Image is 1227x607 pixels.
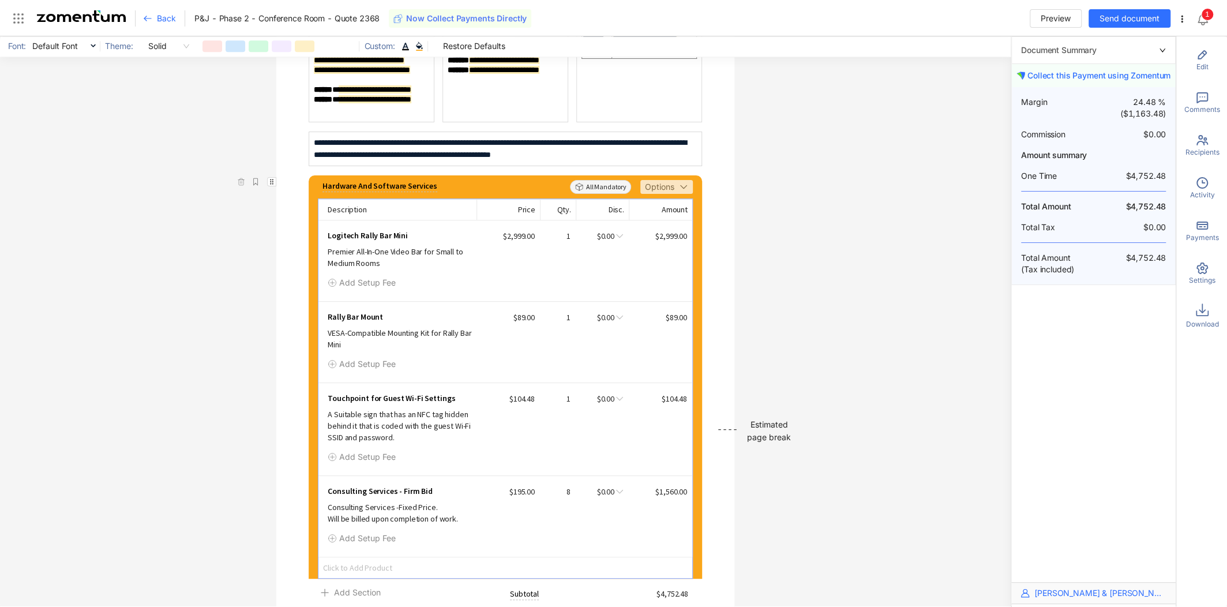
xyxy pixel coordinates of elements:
[1100,12,1160,25] span: Send document
[1021,96,1094,119] span: Margin
[570,180,631,194] span: All Mandatory
[1094,222,1166,233] span: $0.00
[322,180,437,192] div: Hardware And Software Services
[542,392,571,405] div: 1
[750,418,787,431] div: Estimated
[1181,297,1224,335] div: Download
[1186,233,1219,243] span: Payments
[194,13,380,24] span: P&J - Phase 2 - Conference Room - Quote 2368
[557,204,571,215] span: Qty.
[328,392,455,404] span: Touchpoint for Guest Wi-Fi Settings
[1089,9,1170,28] button: Send document
[509,485,535,498] div: $195.00
[328,230,408,241] span: Logitech Rally Bar Mini
[662,204,688,215] span: Amount
[1041,12,1071,25] span: Preview
[509,392,535,405] div: $104.48
[645,181,674,193] span: Options
[1021,264,1094,275] span: (Tax included)
[747,431,791,444] div: page break
[318,557,692,578] span: Click to Add Product
[510,588,539,600] div: Subtotal
[1181,84,1224,122] div: Comments
[328,273,396,292] button: Add Setup Fee
[1189,275,1215,286] span: Settings
[32,38,96,55] span: Default Font
[1012,37,1175,64] div: rightDocument Summary
[1094,252,1166,275] span: $4,752.48
[1196,5,1219,32] div: Notifications
[339,276,396,289] span: Add Setup Fee
[1190,190,1215,200] span: Activity
[1094,96,1166,119] span: 24.48 % ($1,163.48)
[1181,126,1224,164] div: Recipients
[157,13,175,24] span: Back
[1034,587,1166,599] span: [PERSON_NAME] & [PERSON_NAME]
[1012,64,1175,87] button: Collect this Payment using Zomentum
[328,311,383,323] span: Rally Bar Mount
[1030,9,1082,28] button: Preview
[1021,129,1094,140] span: Commission
[339,358,396,370] span: Add Setup Fee
[1181,169,1224,207] div: Activity
[1184,104,1220,115] span: Comments
[1021,149,1166,161] span: Amount summary
[578,392,615,405] div: $0.00
[334,586,381,599] span: Add Section
[1181,41,1224,79] div: Edit
[1185,147,1220,158] span: Recipients
[1021,222,1094,233] span: Total Tax
[631,311,688,324] div: $89.00
[1021,45,1097,55] span: Document Summary
[578,485,615,498] div: $0.00
[389,9,531,28] button: Now Collect Payments Directly
[609,204,624,215] span: Disc.
[656,588,688,599] span: $4,752.48
[328,409,472,443] div: A Suitable sign that has an NFC tag hidden behind it that is coded with the guest Wi-Fi SSID and ...
[433,37,516,55] button: Restore Defaults
[328,246,472,269] div: Premier All-In-One Video Bar for Small to Medium Rooms
[578,311,615,324] div: $0.00
[339,532,396,545] span: Add Setup Fee
[1181,254,1224,293] div: Settings
[717,423,738,448] div: ----
[1159,47,1166,54] span: right
[1021,252,1094,264] span: Total Amount
[328,501,472,524] div: Consulting Services -Fixed Price. Will be billed upon completion of work.
[542,485,571,498] div: 8
[1196,62,1209,72] span: Edit
[631,485,688,498] div: $1,560.00
[1021,170,1094,182] span: One Time
[513,311,535,324] div: $89.00
[542,311,571,324] div: 1
[320,583,381,597] button: Add Section
[578,230,615,242] div: $0.00
[518,204,535,215] span: Price
[361,40,398,52] span: Custom:
[1205,10,1210,18] span: 1
[328,448,396,466] button: Add Setup Fee
[328,485,433,497] span: Consulting Services - Firm Bid
[1202,9,1213,20] sup: 1
[502,230,535,242] div: $2,999.00
[1094,201,1166,212] span: $4,752.48
[1186,319,1219,329] span: Download
[406,13,527,24] span: Now Collect Payments Directly
[318,199,476,220] div: Description
[640,180,693,194] button: Options
[37,10,126,22] img: Zomentum Logo
[1021,201,1094,212] span: Total Amount
[1027,70,1170,81] span: Collect this Payment using Zomentum
[102,40,136,52] span: Theme:
[542,230,571,242] div: 1
[328,327,472,350] div: VESA-Compatible Mounting Kit for Rally Bar Mini
[1094,129,1166,140] span: $0.00
[148,38,189,55] span: Solid
[443,40,505,53] span: Restore Defaults
[1181,212,1224,250] div: Payments
[631,230,688,242] div: $2,999.00
[339,451,396,463] span: Add Setup Fee
[328,529,396,548] button: Add Setup Fee
[1094,170,1166,182] span: $4,752.48
[5,40,29,52] span: Font:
